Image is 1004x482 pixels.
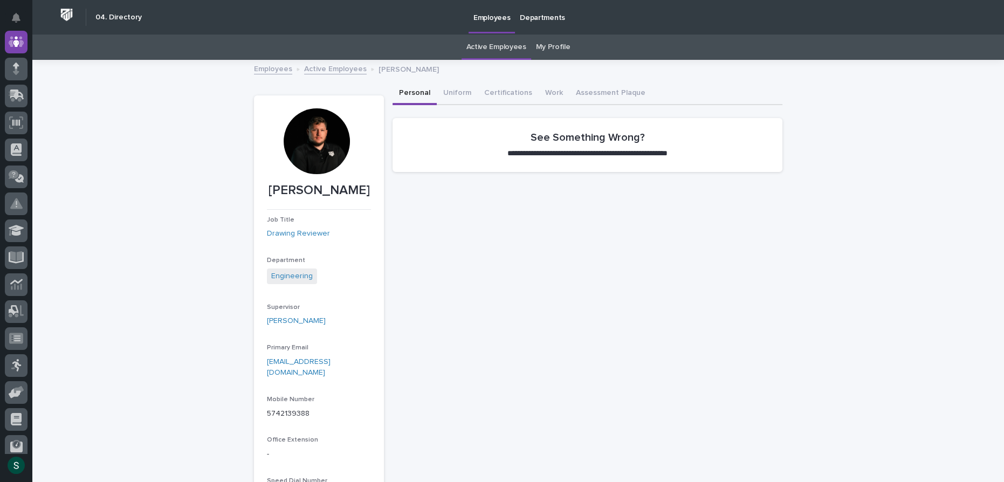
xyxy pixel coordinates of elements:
span: Primary Email [267,345,308,351]
span: Supervisor [267,304,300,311]
button: users-avatar [5,454,27,477]
button: Work [539,82,569,105]
button: Assessment Plaque [569,82,652,105]
button: Uniform [437,82,478,105]
h2: See Something Wrong? [531,131,645,144]
button: Personal [393,82,437,105]
span: Office Extension [267,437,318,443]
button: Certifications [478,82,539,105]
a: 5742139388 [267,410,310,417]
span: Mobile Number [267,396,314,403]
a: Active Employees [304,62,367,74]
span: Department [267,257,305,264]
p: [PERSON_NAME] [267,183,371,198]
a: Drawing Reviewer [267,228,330,239]
img: Workspace Logo [57,5,77,25]
span: Job Title [267,217,294,223]
a: My Profile [536,35,570,60]
button: Notifications [5,6,27,29]
a: Active Employees [466,35,526,60]
h2: 04. Directory [95,13,142,22]
a: Engineering [271,271,313,282]
div: Notifications [13,13,27,30]
a: Employees [254,62,292,74]
a: [EMAIL_ADDRESS][DOMAIN_NAME] [267,358,331,377]
p: [PERSON_NAME] [379,63,439,74]
p: - [267,449,371,460]
a: [PERSON_NAME] [267,315,326,327]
